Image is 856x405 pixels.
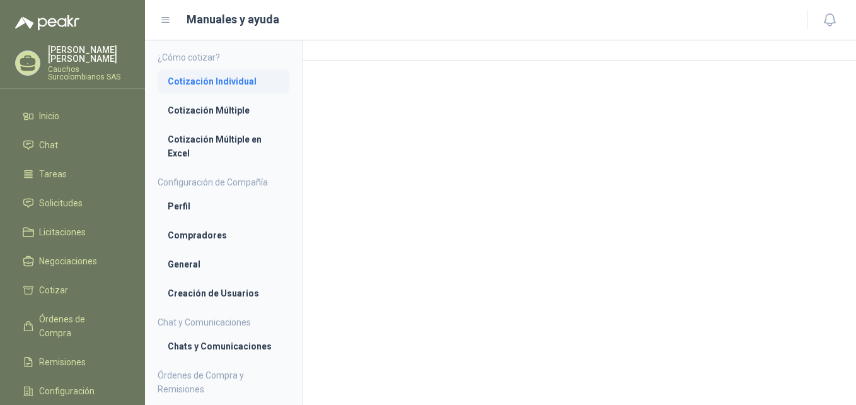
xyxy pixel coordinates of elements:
li: Creación de Usuarios [168,286,279,300]
a: Perfil [158,194,289,218]
a: Chat [15,133,130,157]
a: General [158,252,289,276]
span: Tareas [39,167,67,181]
a: Cotización Múltiple [158,98,289,122]
h4: Chat y Comunicaciones [158,315,289,329]
a: Cotización Múltiple en Excel [158,127,289,165]
a: Creación de Usuarios [158,281,289,305]
h4: Configuración de Compañía [158,175,289,189]
span: Configuración [39,384,95,398]
a: Cotizar [15,278,130,302]
p: [PERSON_NAME] [PERSON_NAME] [48,45,130,63]
span: Remisiones [39,355,86,369]
a: Configuración [15,379,130,403]
img: Logo peakr [15,15,79,30]
li: Cotización Múltiple en Excel [168,132,279,160]
h1: Manuales y ayuda [187,11,279,28]
a: Chats y Comunicaciones [158,334,289,358]
li: General [168,257,279,271]
a: Negociaciones [15,249,130,273]
a: Remisiones [15,350,130,374]
a: Solicitudes [15,191,130,215]
span: Chat [39,138,58,152]
span: Licitaciones [39,225,86,239]
p: Cauchos Surcolombianos SAS [48,66,130,81]
a: Cotización Individual [158,69,289,93]
li: Cotización Múltiple [168,103,279,117]
li: Chats y Comunicaciones [168,339,279,353]
span: Órdenes de Compra [39,312,118,340]
span: Solicitudes [39,196,83,210]
a: Licitaciones [15,220,130,244]
span: Inicio [39,109,59,123]
h4: ¿Cómo cotizar? [158,50,289,64]
li: Compradores [168,228,279,242]
li: Perfil [168,199,279,213]
a: Inicio [15,104,130,128]
a: Órdenes de Compra [15,307,130,345]
a: Tareas [15,162,130,186]
a: Compradores [158,223,289,247]
li: Cotización Individual [168,74,279,88]
h4: Órdenes de Compra y Remisiones [158,368,289,396]
span: Negociaciones [39,254,97,268]
span: Cotizar [39,283,68,297]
